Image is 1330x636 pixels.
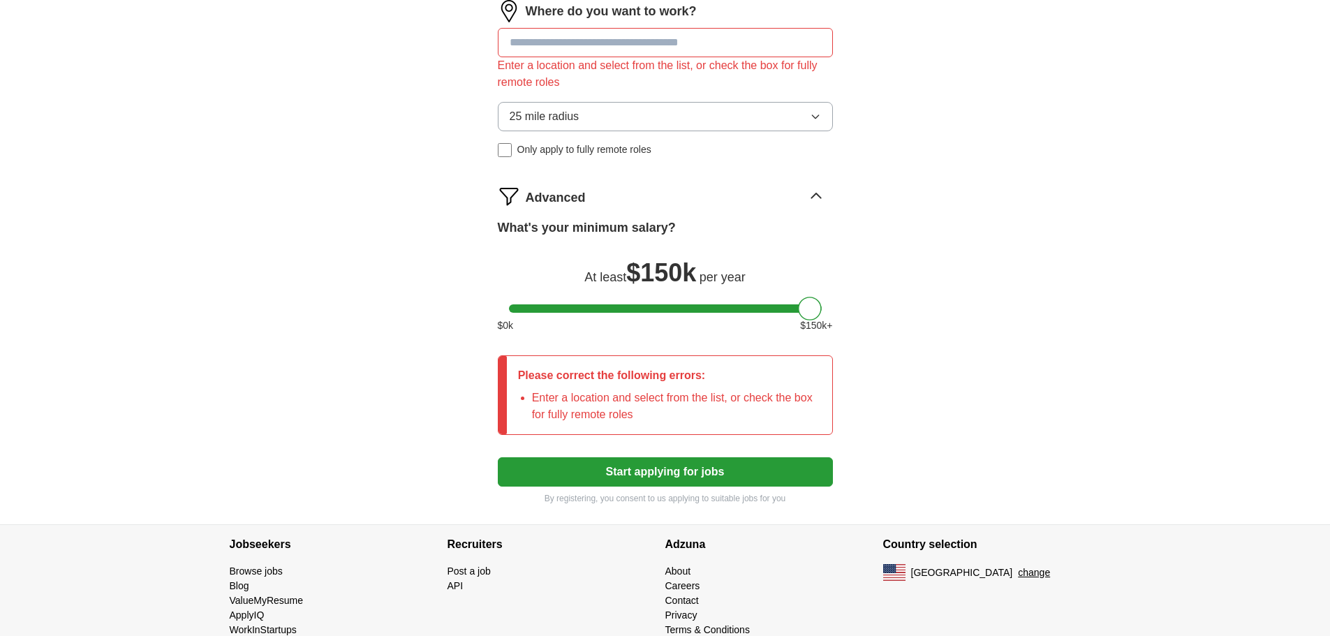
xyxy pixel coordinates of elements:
span: At least [584,270,626,284]
input: Only apply to fully remote roles [498,143,512,157]
span: per year [700,270,746,284]
a: Browse jobs [230,565,283,577]
a: Blog [230,580,249,591]
label: What's your minimum salary? [498,219,676,237]
a: Terms & Conditions [665,624,750,635]
span: $ 150k [626,258,696,287]
a: About [665,565,691,577]
a: ApplyIQ [230,609,265,621]
img: filter [498,185,520,207]
a: ValueMyResume [230,595,304,606]
button: change [1018,565,1050,580]
h4: Country selection [883,525,1101,564]
span: 25 mile radius [510,108,579,125]
span: Only apply to fully remote roles [517,142,651,157]
span: Advanced [526,188,586,207]
a: Privacy [665,609,697,621]
a: API [448,580,464,591]
span: $ 150 k+ [800,318,832,333]
p: Please correct the following errors: [518,367,821,384]
a: Careers [665,580,700,591]
button: 25 mile radius [498,102,833,131]
span: $ 0 k [498,318,514,333]
a: Post a job [448,565,491,577]
a: Contact [665,595,699,606]
a: WorkInStartups [230,624,297,635]
button: Start applying for jobs [498,457,833,487]
span: [GEOGRAPHIC_DATA] [911,565,1013,580]
img: US flag [883,564,906,581]
li: Enter a location and select from the list, or check the box for fully remote roles [532,390,821,423]
div: Enter a location and select from the list, or check the box for fully remote roles [498,57,833,91]
p: By registering, you consent to us applying to suitable jobs for you [498,492,833,505]
label: Where do you want to work? [526,2,697,21]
